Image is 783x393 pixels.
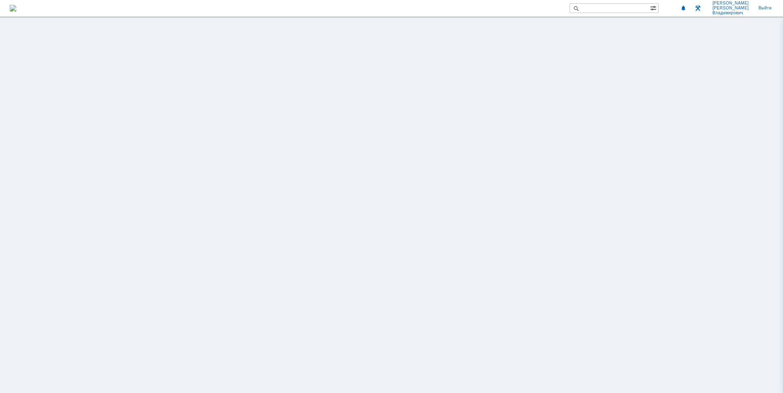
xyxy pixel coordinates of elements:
a: Перейти на домашнюю страницу [10,5,16,11]
span: [PERSON_NAME] [712,1,749,6]
span: Расширенный поиск [650,4,658,11]
img: logo [10,5,16,11]
span: [PERSON_NAME] [712,6,749,11]
a: Перейти в интерфейс администратора [693,3,703,13]
span: Владимирович [712,11,749,15]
